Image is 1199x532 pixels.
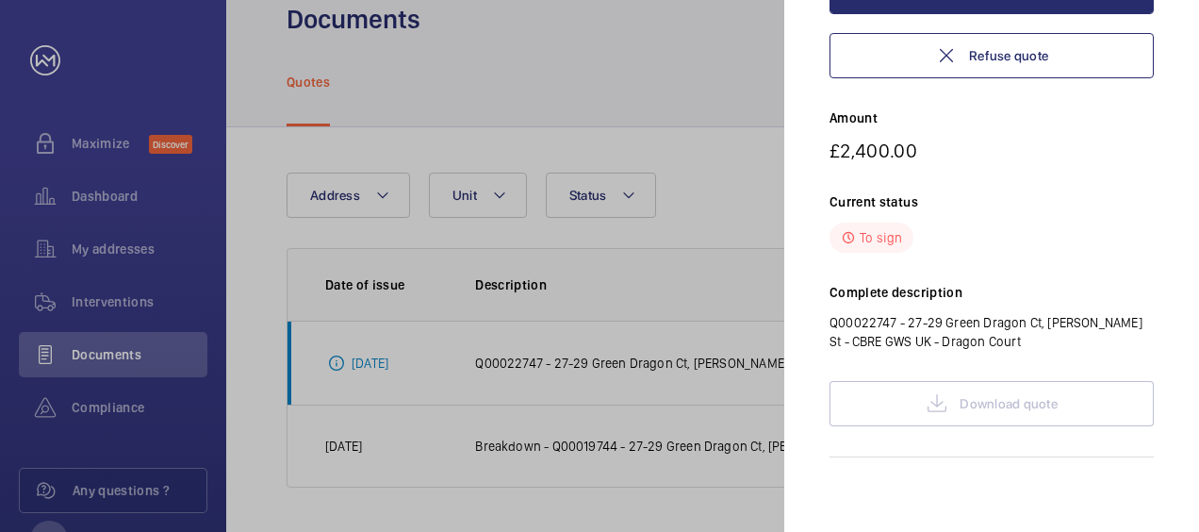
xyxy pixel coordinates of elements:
p: To sign [860,228,902,247]
p: £2,400.00 [829,139,1154,162]
p: Complete description [829,283,1154,302]
button: Refuse quote [829,33,1154,78]
p: Q00022747 - 27-29 Green Dragon Ct, [PERSON_NAME] St - CBRE GWS UK - Dragon Court [829,313,1154,351]
p: Amount [829,108,1154,127]
p: Current status [829,192,1154,211]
